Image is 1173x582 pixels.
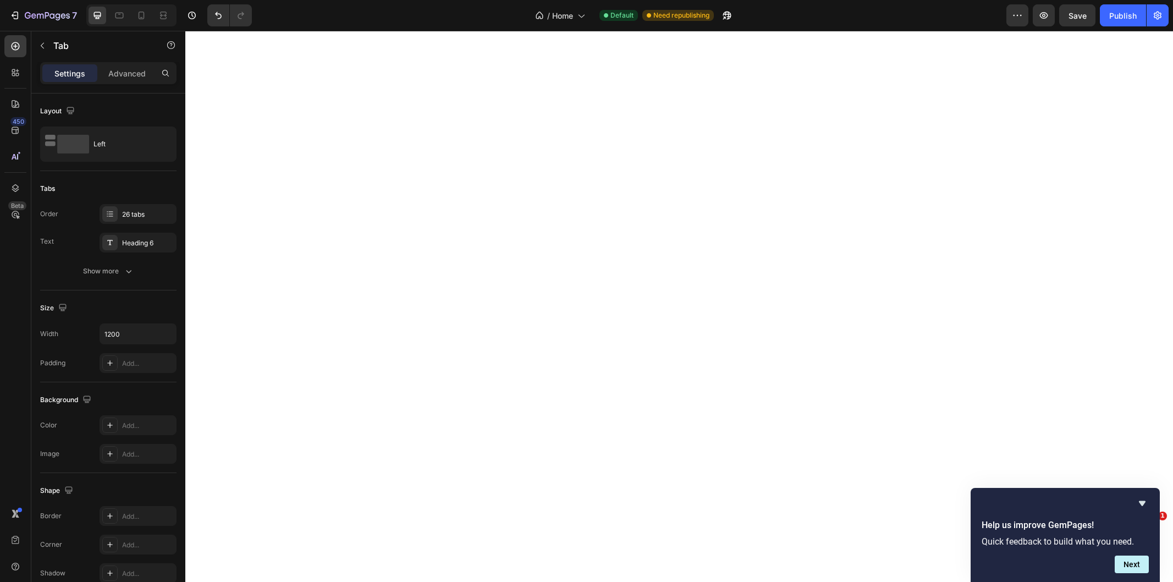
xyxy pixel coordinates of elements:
[53,39,147,52] p: Tab
[40,568,65,578] div: Shadow
[40,184,55,194] div: Tabs
[122,512,174,521] div: Add...
[122,359,174,369] div: Add...
[122,238,174,248] div: Heading 6
[4,4,82,26] button: 7
[1136,497,1149,510] button: Hide survey
[83,266,134,277] div: Show more
[122,449,174,459] div: Add...
[1100,4,1146,26] button: Publish
[40,301,69,316] div: Size
[40,261,177,281] button: Show more
[122,540,174,550] div: Add...
[72,9,77,22] p: 7
[54,68,85,79] p: Settings
[40,511,62,521] div: Border
[10,117,26,126] div: 450
[207,4,252,26] div: Undo/Redo
[40,329,58,339] div: Width
[122,569,174,579] div: Add...
[8,201,26,210] div: Beta
[108,68,146,79] p: Advanced
[1059,4,1095,26] button: Save
[40,237,54,246] div: Text
[40,449,59,459] div: Image
[982,536,1149,547] p: Quick feedback to build what you need.
[122,421,174,431] div: Add...
[40,540,62,550] div: Corner
[40,420,57,430] div: Color
[40,393,93,408] div: Background
[1109,10,1137,21] div: Publish
[982,519,1149,532] h2: Help us improve GemPages!
[122,210,174,219] div: 26 tabs
[40,484,75,498] div: Shape
[552,10,573,21] span: Home
[1069,11,1087,20] span: Save
[185,31,1173,582] iframe: Design area
[982,497,1149,573] div: Help us improve GemPages!
[547,10,550,21] span: /
[610,10,634,20] span: Default
[40,358,65,368] div: Padding
[653,10,709,20] span: Need republishing
[40,209,58,219] div: Order
[100,324,176,344] input: Auto
[1158,512,1167,520] span: 1
[40,104,77,119] div: Layout
[93,131,161,157] div: Left
[1115,556,1149,573] button: Next question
